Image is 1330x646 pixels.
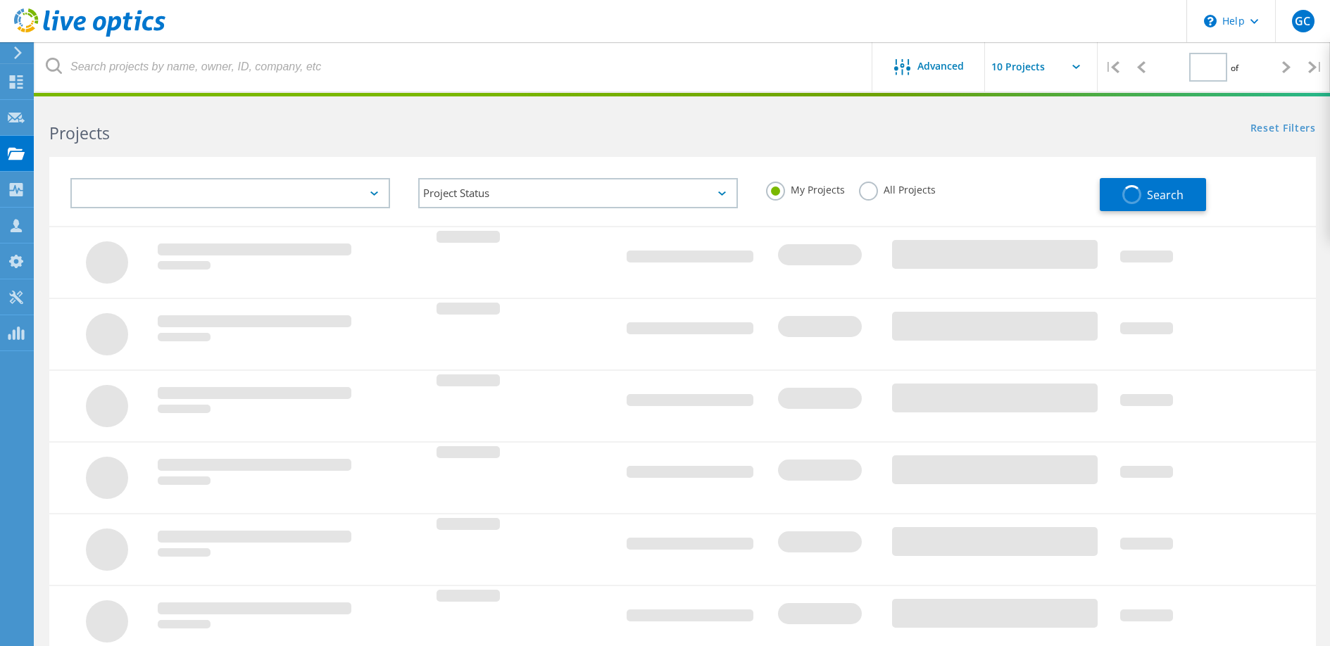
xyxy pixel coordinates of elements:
[1301,42,1330,92] div: |
[35,42,873,91] input: Search projects by name, owner, ID, company, etc
[1204,15,1217,27] svg: \n
[14,30,165,39] a: Live Optics Dashboard
[418,178,738,208] div: Project Status
[1295,15,1310,27] span: GC
[766,182,845,195] label: My Projects
[1231,62,1238,74] span: of
[917,61,964,71] span: Advanced
[859,182,936,195] label: All Projects
[1100,178,1206,211] button: Search
[1147,187,1184,203] span: Search
[1250,123,1316,135] a: Reset Filters
[1098,42,1127,92] div: |
[49,122,110,144] b: Projects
